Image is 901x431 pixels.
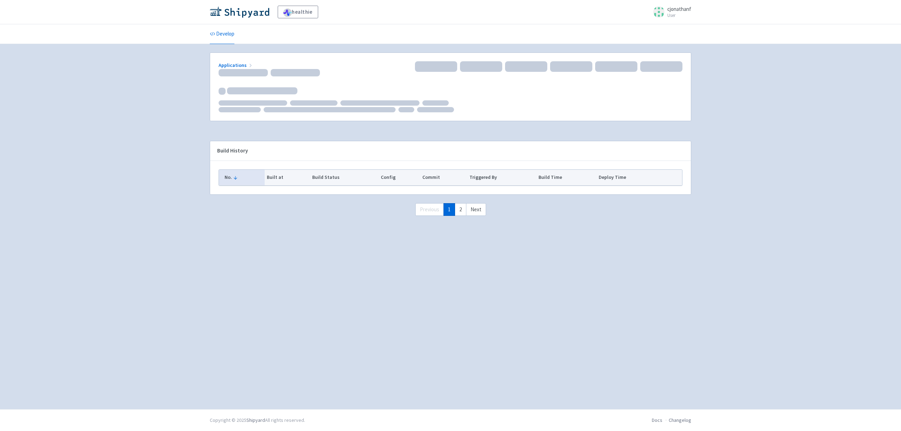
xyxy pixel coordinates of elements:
[310,170,378,185] th: Build Status
[667,6,691,12] span: cjonathanf
[455,203,466,216] a: 2
[667,13,691,18] small: User
[217,147,673,155] div: Build History
[210,417,305,424] div: Copyright © 2025 All rights reserved.
[536,170,596,185] th: Build Time
[597,170,665,185] th: Deploy Time
[219,62,253,68] a: Applications
[210,24,234,44] a: Develop
[265,170,310,185] th: Built at
[649,6,691,18] a: cjonathanf User
[443,203,455,216] a: 1
[466,203,486,216] a: Next
[420,170,467,185] th: Commit
[246,417,265,423] a: Shipyard
[278,6,318,18] a: healthie
[225,174,262,181] button: No.
[467,170,536,185] th: Triggered By
[669,417,691,423] a: Changelog
[210,6,269,18] img: Shipyard logo
[378,170,420,185] th: Config
[652,417,662,423] a: Docs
